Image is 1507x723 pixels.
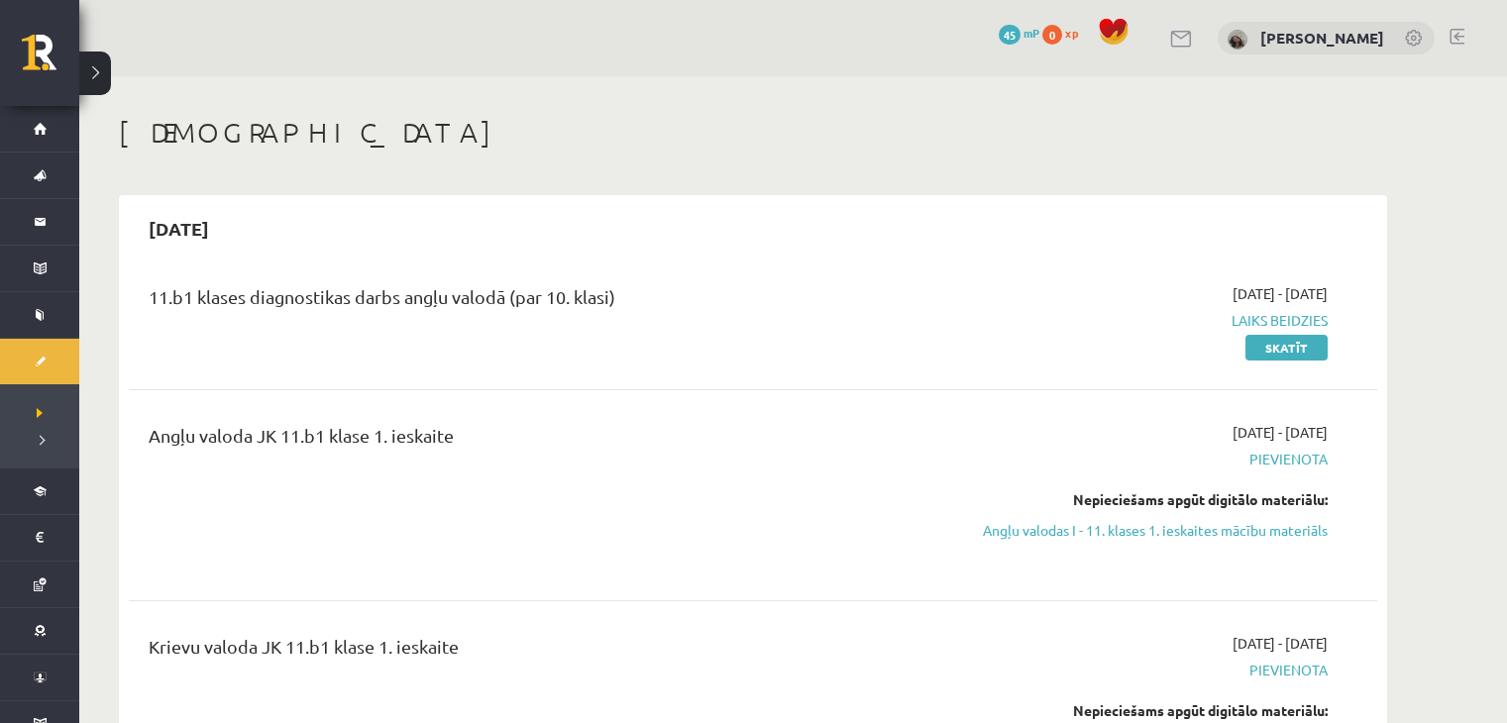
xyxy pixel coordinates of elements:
[954,520,1328,541] a: Angļu valodas I - 11. klases 1. ieskaites mācību materiāls
[954,489,1328,510] div: Nepieciešams apgūt digitālo materiālu:
[1023,25,1039,41] span: mP
[954,310,1328,331] span: Laiks beidzies
[954,660,1328,680] span: Pievienota
[1228,30,1247,50] img: Laura Bitina
[1233,422,1328,443] span: [DATE] - [DATE]
[1065,25,1078,41] span: xp
[1233,283,1328,304] span: [DATE] - [DATE]
[1260,28,1384,48] a: [PERSON_NAME]
[999,25,1021,45] span: 45
[22,35,79,84] a: Rīgas 1. Tālmācības vidusskola
[954,449,1328,469] span: Pievienota
[129,205,229,252] h2: [DATE]
[149,633,924,670] div: Krievu valoda JK 11.b1 klase 1. ieskaite
[1042,25,1062,45] span: 0
[119,116,1387,150] h1: [DEMOGRAPHIC_DATA]
[149,283,924,320] div: 11.b1 klases diagnostikas darbs angļu valodā (par 10. klasi)
[1042,25,1088,41] a: 0 xp
[1245,335,1328,361] a: Skatīt
[954,700,1328,721] div: Nepieciešams apgūt digitālo materiālu:
[149,422,924,459] div: Angļu valoda JK 11.b1 klase 1. ieskaite
[1233,633,1328,654] span: [DATE] - [DATE]
[999,25,1039,41] a: 45 mP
